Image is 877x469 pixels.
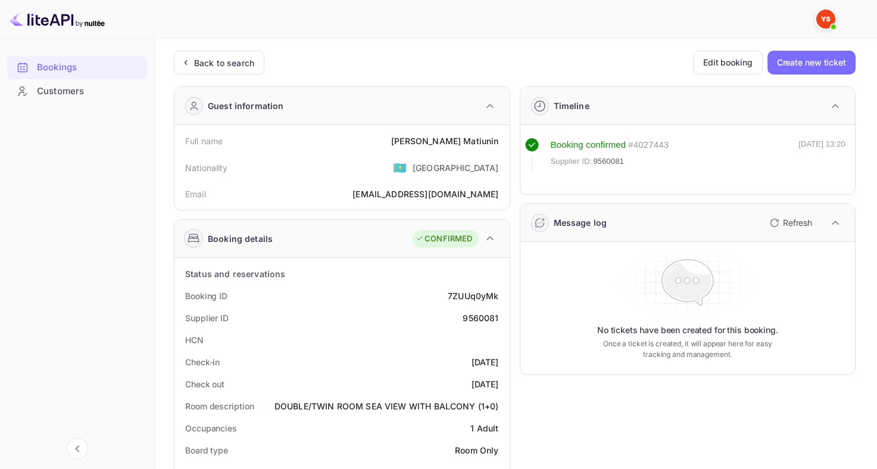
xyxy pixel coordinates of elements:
[37,85,141,98] div: Customers
[208,100,284,112] div: Guest information
[185,161,228,174] div: Nationality
[470,422,498,434] div: 1 Adult
[7,80,147,103] div: Customers
[554,216,607,229] div: Message log
[763,213,817,232] button: Refresh
[593,156,624,167] span: 9560081
[185,312,229,324] div: Supplier ID
[194,57,254,69] div: Back to search
[185,400,254,412] div: Room description
[472,378,499,390] div: [DATE]
[185,268,285,280] div: Status and reservations
[7,56,147,79] div: Bookings
[274,400,499,412] div: DOUBLE/TWIN ROOM SEA VIEW WITH BALCONY (1+0)
[554,100,589,112] div: Timeline
[185,422,237,434] div: Occupancies
[598,338,777,360] p: Once a ticket is created, it will appear here for easy tracking and management.
[455,444,498,456] div: Room Only
[185,334,204,346] div: HCN
[551,138,626,152] div: Booking confirmed
[463,312,498,324] div: 9560081
[185,135,223,147] div: Full name
[67,438,88,459] button: Collapse navigation
[413,161,499,174] div: [GEOGRAPHIC_DATA]
[597,324,778,336] p: No tickets have been created for this booking.
[185,444,228,456] div: Board type
[391,135,498,147] div: [PERSON_NAME] Matiunin
[185,290,227,302] div: Booking ID
[37,61,141,74] div: Bookings
[628,138,669,152] div: # 4027443
[448,290,498,302] div: 7ZUUq0yMk
[693,51,763,74] button: Edit booking
[472,356,499,368] div: [DATE]
[551,156,592,167] span: Supplier ID:
[393,157,407,178] span: United States
[783,216,812,229] p: Refresh
[798,138,845,173] div: [DATE] 13:20
[185,188,206,200] div: Email
[10,10,105,29] img: LiteAPI logo
[7,56,147,78] a: Bookings
[185,378,224,390] div: Check out
[185,356,220,368] div: Check-in
[416,233,472,245] div: CONFIRMED
[7,80,147,102] a: Customers
[208,232,273,245] div: Booking details
[352,188,498,200] div: [EMAIL_ADDRESS][DOMAIN_NAME]
[767,51,856,74] button: Create new ticket
[816,10,835,29] img: Yandex Support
